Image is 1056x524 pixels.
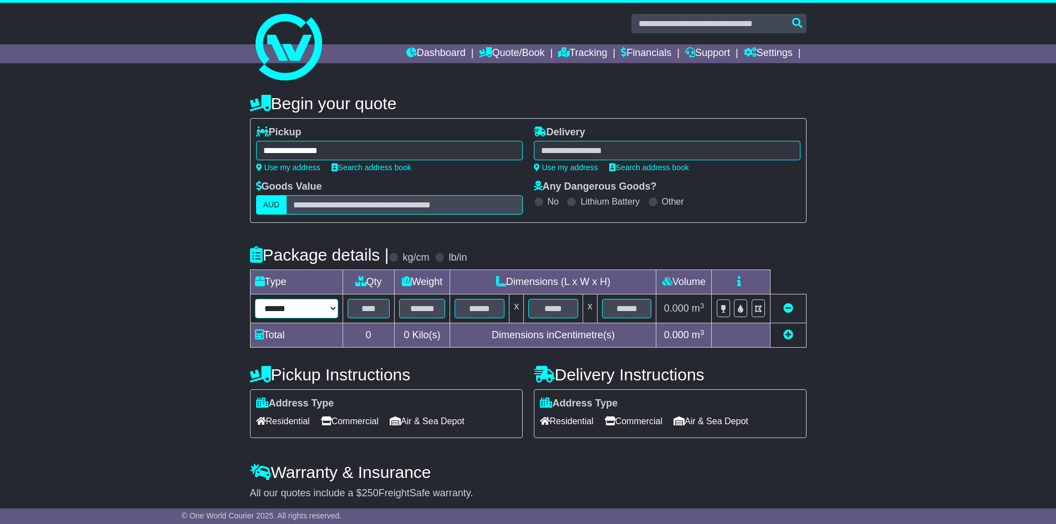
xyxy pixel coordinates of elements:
label: Any Dangerous Goods? [534,181,657,193]
span: 250 [362,487,379,498]
td: Total [250,323,343,348]
a: Settings [744,44,793,63]
td: Dimensions (L x W x H) [450,270,656,294]
span: Air & Sea Depot [390,413,465,430]
label: Delivery [534,126,585,139]
span: Commercial [321,413,379,430]
a: Use my address [534,163,598,172]
td: Kilo(s) [394,323,450,348]
span: 0.000 [664,303,689,314]
a: Quote/Book [479,44,544,63]
a: Tracking [558,44,607,63]
td: Volume [656,270,712,294]
div: All our quotes include a $ FreightSafe warranty. [250,487,807,500]
label: Goods Value [256,181,322,193]
a: Search address book [331,163,411,172]
span: Residential [256,413,310,430]
a: Financials [621,44,671,63]
td: Weight [394,270,450,294]
td: 0 [343,323,394,348]
td: x [583,294,597,323]
td: Qty [343,270,394,294]
label: Lithium Battery [580,196,640,207]
span: 0.000 [664,329,689,340]
label: Other [662,196,684,207]
span: m [692,329,705,340]
span: Residential [540,413,594,430]
span: Commercial [605,413,662,430]
a: Add new item [783,329,793,340]
label: Pickup [256,126,302,139]
label: AUD [256,195,287,215]
label: kg/cm [402,252,429,264]
h4: Warranty & Insurance [250,463,807,481]
a: Remove this item [783,303,793,314]
label: Address Type [256,398,334,410]
label: lb/in [448,252,467,264]
a: Support [685,44,730,63]
a: Dashboard [406,44,466,63]
h4: Begin your quote [250,94,807,113]
td: Dimensions in Centimetre(s) [450,323,656,348]
h4: Delivery Instructions [534,365,807,384]
sup: 3 [700,328,705,337]
span: 0 [404,329,409,340]
span: Air & Sea Depot [674,413,748,430]
a: Use my address [256,163,320,172]
label: Address Type [540,398,618,410]
h4: Package details | [250,246,389,264]
sup: 3 [700,302,705,310]
h4: Pickup Instructions [250,365,523,384]
td: Type [250,270,343,294]
span: © One World Courier 2025. All rights reserved. [182,511,342,520]
label: No [548,196,559,207]
span: m [692,303,705,314]
td: x [509,294,524,323]
a: Search address book [609,163,689,172]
